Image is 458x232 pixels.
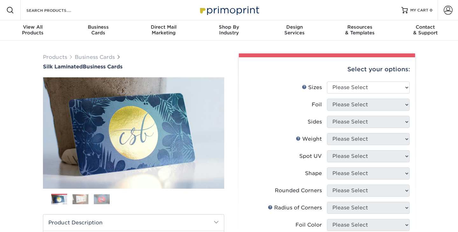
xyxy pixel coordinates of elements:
img: Business Cards 05 [136,191,152,207]
div: Rounded Corners [275,187,322,194]
div: Shape [305,170,322,177]
h2: Product Description [43,214,224,231]
div: Industry [196,24,262,36]
div: Select your options: [244,57,410,81]
a: Shop ByIndustry [196,20,262,41]
a: Business Cards [75,54,115,60]
span: Contact [392,24,458,30]
a: Contact& Support [392,20,458,41]
div: Weight [296,135,322,143]
img: Silk Laminated 01 [43,42,224,224]
a: Direct MailMarketing [131,20,196,41]
a: Resources& Templates [327,20,393,41]
div: Sizes [302,84,322,91]
img: Business Cards 03 [94,194,110,204]
a: Silk LaminatedBusiness Cards [43,64,224,70]
div: Foil Color [295,221,322,229]
a: DesignServices [262,20,327,41]
div: Cards [66,24,131,36]
h1: Business Cards [43,64,224,70]
a: Products [43,54,67,60]
a: BusinessCards [66,20,131,41]
img: Business Cards 01 [51,192,67,207]
div: Radius of Corners [268,204,322,212]
span: Business [66,24,131,30]
span: MY CART [410,8,428,13]
div: Services [262,24,327,36]
img: Business Cards 07 [179,191,195,207]
div: Foil [312,101,322,109]
div: Sides [308,118,322,126]
span: 0 [430,8,433,12]
img: Business Cards 06 [158,191,174,207]
div: Spot UV [299,152,322,160]
span: Shop By [196,24,262,30]
span: Direct Mail [131,24,196,30]
div: & Support [392,24,458,36]
img: Primoprint [197,3,261,17]
img: Business Cards 04 [115,191,131,207]
span: Silk Laminated [43,64,83,70]
div: & Templates [327,24,393,36]
input: SEARCH PRODUCTS..... [26,6,88,14]
span: Design [262,24,327,30]
div: Marketing [131,24,196,36]
img: Business Cards 02 [73,194,88,204]
img: Business Cards 08 [200,191,216,207]
span: Resources [327,24,393,30]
